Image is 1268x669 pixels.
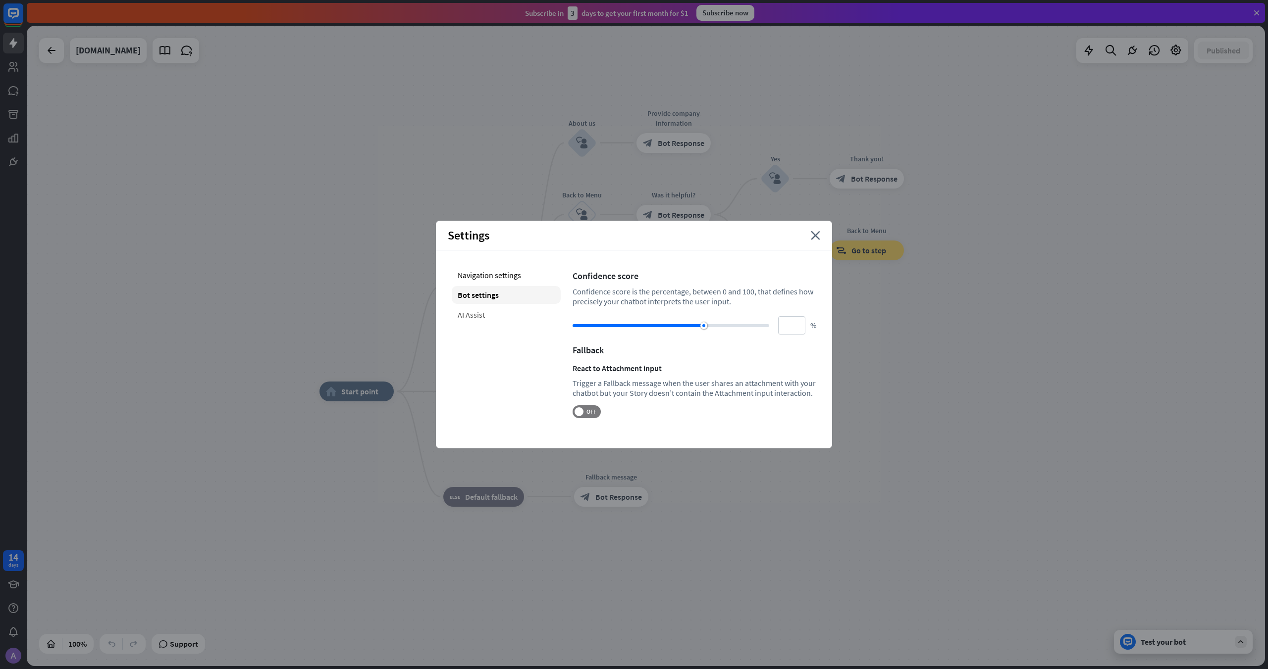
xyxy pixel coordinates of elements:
[573,270,816,282] div: Confidence score
[576,209,588,221] i: block_user_input
[851,174,898,184] span: Bot Response
[525,6,688,20] div: Subscribe in days to get your first month for $1
[851,245,886,255] span: Go to step
[8,4,38,34] button: Open LiveChat chat widget
[8,553,18,562] div: 14
[836,174,846,184] i: block_bot_response
[836,245,846,255] i: block_goto
[465,492,518,502] span: Default fallback
[452,306,561,324] div: AI Assist
[658,138,704,148] span: Bot Response
[769,173,781,185] i: block_user_input
[552,118,612,128] div: About us
[76,38,141,63] div: selmetsklep.pl
[452,266,561,284] div: Navigation settings
[576,137,588,149] i: block_user_input
[573,287,816,306] div: Confidence score is the percentage, between 0 and 100, that defines how precisely your chatbot in...
[573,378,816,398] div: Trigger a Fallback message when the user shares an attachment with your chatbot but your Story do...
[568,6,578,20] div: 3
[450,492,460,502] i: block_fallback
[643,138,653,148] i: block_bot_response
[573,363,816,373] div: React to Attachment input
[3,550,24,571] a: 14 days
[595,492,642,502] span: Bot Response
[696,5,754,21] div: Subscribe now
[341,386,378,396] span: Start point
[448,228,489,243] span: Settings
[581,492,590,502] i: block_bot_response
[810,321,816,330] span: %
[811,231,820,240] i: close
[822,226,911,236] div: Back to Menu
[629,108,718,128] div: Provide company information
[658,210,704,220] span: Bot Response
[452,286,561,304] div: Bot settings
[629,190,718,200] div: Was it helpful?
[65,636,90,652] div: 100%
[1141,637,1230,647] div: Test your bot
[552,190,612,200] div: Back to Menu
[8,562,18,569] div: days
[583,408,599,416] span: OFF
[822,154,911,164] div: Thank you!
[567,472,656,482] div: Fallback message
[170,636,198,652] span: Support
[643,210,653,220] i: block_bot_response
[745,154,805,164] div: Yes
[573,344,816,356] div: Fallback
[326,386,336,396] i: home_2
[1198,42,1249,59] button: Published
